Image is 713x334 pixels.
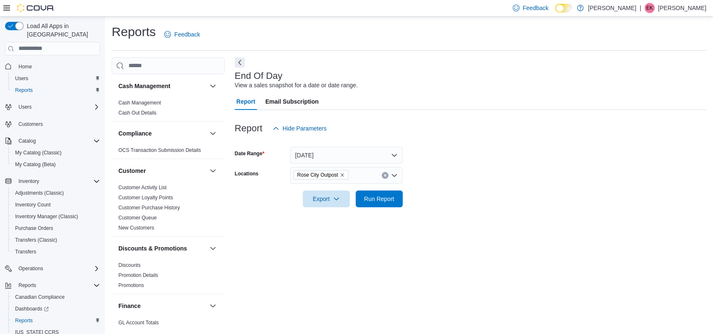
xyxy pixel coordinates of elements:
[208,166,218,176] button: Customer
[118,184,167,191] span: Customer Activity List
[118,194,173,201] span: Customer Loyalty Points
[269,120,330,137] button: Hide Parameters
[8,159,103,170] button: My Catalog (Beta)
[8,187,103,199] button: Adjustments (Classic)
[235,71,283,81] h3: End Of Day
[265,93,319,110] span: Email Subscription
[24,22,100,39] span: Load All Apps in [GEOGRAPHIC_DATA]
[8,147,103,159] button: My Catalog (Classic)
[391,172,398,179] button: Open list of options
[12,235,60,245] a: Transfers (Classic)
[118,195,173,201] a: Customer Loyalty Points
[12,247,39,257] a: Transfers
[294,170,349,180] span: Rose City Outpost
[118,147,201,153] a: OCS Transaction Submission Details
[12,304,52,314] a: Dashboards
[645,3,655,13] div: Emily Korody
[118,302,141,310] h3: Finance
[382,172,388,179] button: Clear input
[15,280,39,290] button: Reports
[8,73,103,84] button: Users
[18,63,32,70] span: Home
[12,292,68,302] a: Canadian Compliance
[8,246,103,258] button: Transfers
[118,185,167,190] a: Customer Activity List
[283,124,327,133] span: Hide Parameters
[18,104,31,110] span: Users
[118,147,201,154] span: OCS Transaction Submission Details
[12,316,36,326] a: Reports
[118,282,144,289] span: Promotions
[12,211,100,222] span: Inventory Manager (Classic)
[2,279,103,291] button: Reports
[15,102,35,112] button: Users
[15,248,36,255] span: Transfers
[340,172,345,177] button: Remove Rose City Outpost from selection in this group
[2,118,103,130] button: Customers
[12,73,31,83] a: Users
[12,73,100,83] span: Users
[2,175,103,187] button: Inventory
[118,82,170,90] h3: Cash Management
[18,138,36,144] span: Catalog
[303,190,350,207] button: Export
[118,272,158,279] span: Promotion Details
[15,136,100,146] span: Catalog
[523,4,548,12] span: Feedback
[2,101,103,113] button: Users
[118,244,206,253] button: Discounts & Promotions
[208,301,218,311] button: Finance
[308,190,345,207] span: Export
[118,320,159,326] a: GL Account Totals
[235,57,245,68] button: Next
[15,149,62,156] span: My Catalog (Classic)
[235,170,259,177] label: Locations
[15,161,56,168] span: My Catalog (Beta)
[112,145,225,159] div: Compliance
[555,4,573,13] input: Dark Mode
[12,316,100,326] span: Reports
[12,200,54,210] a: Inventory Count
[118,205,180,211] a: Customer Purchase History
[12,159,100,170] span: My Catalog (Beta)
[112,183,225,236] div: Customer
[15,213,78,220] span: Inventory Manager (Classic)
[8,303,103,315] a: Dashboards
[2,263,103,274] button: Operations
[208,243,218,253] button: Discounts & Promotions
[15,176,42,186] button: Inventory
[8,199,103,211] button: Inventory Count
[161,26,203,43] a: Feedback
[112,260,225,294] div: Discounts & Promotions
[8,234,103,246] button: Transfers (Classic)
[15,264,100,274] span: Operations
[8,222,103,234] button: Purchase Orders
[17,4,55,12] img: Cova
[118,82,206,90] button: Cash Management
[15,305,49,312] span: Dashboards
[15,190,64,196] span: Adjustments (Classic)
[15,62,35,72] a: Home
[12,247,100,257] span: Transfers
[640,3,641,13] p: |
[18,121,43,128] span: Customers
[12,223,100,233] span: Purchase Orders
[8,315,103,326] button: Reports
[658,3,706,13] p: [PERSON_NAME]
[356,190,403,207] button: Run Report
[112,98,225,121] div: Cash Management
[290,147,403,164] button: [DATE]
[118,262,141,268] a: Discounts
[2,135,103,147] button: Catalog
[12,292,100,302] span: Canadian Compliance
[236,93,255,110] span: Report
[15,102,100,112] span: Users
[118,225,154,231] a: New Customers
[118,110,157,116] span: Cash Out Details
[15,119,100,129] span: Customers
[118,272,158,278] a: Promotion Details
[12,188,67,198] a: Adjustments (Classic)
